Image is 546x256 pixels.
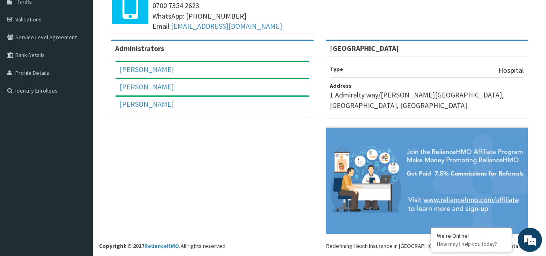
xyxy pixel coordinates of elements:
[171,21,282,31] a: [EMAIL_ADDRESS][DOMAIN_NAME]
[120,99,174,109] a: [PERSON_NAME]
[144,242,179,250] a: RelianceHMO
[4,170,154,199] textarea: Type your message and hit 'Enter'
[498,65,524,76] p: Hospital
[330,44,399,53] strong: [GEOGRAPHIC_DATA]
[115,44,164,53] b: Administrators
[437,241,506,248] p: How may I help you today?
[326,128,528,234] img: provider-team-banner.png
[120,82,174,91] a: [PERSON_NAME]
[330,66,343,73] b: Type
[330,82,352,89] b: Address
[47,76,112,158] span: We're online!
[152,0,310,32] span: 0700 7354 2623 WhatsApp: [PHONE_NUMBER] Email:
[99,242,181,250] strong: Copyright © 2017 .
[326,242,540,250] div: Redefining Heath Insurance in [GEOGRAPHIC_DATA] using Telemedicine and Data Science!
[15,40,33,61] img: d_794563401_company_1708531726252_794563401
[120,65,174,74] a: [PERSON_NAME]
[330,90,524,110] p: 1 Admiralty way/[PERSON_NAME][GEOGRAPHIC_DATA], [GEOGRAPHIC_DATA], [GEOGRAPHIC_DATA]
[42,45,136,56] div: Chat with us now
[133,4,152,23] div: Minimize live chat window
[437,232,506,239] div: We're Online!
